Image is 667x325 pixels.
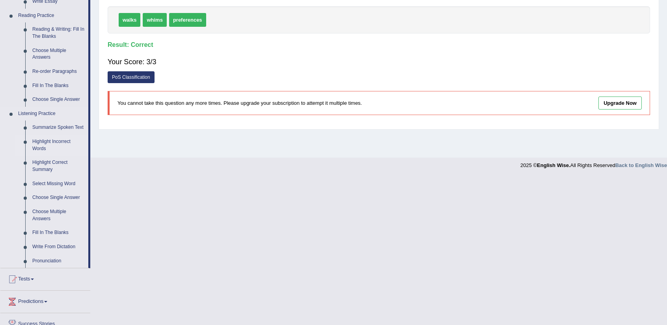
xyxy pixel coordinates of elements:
p: You cannot take this question any more times. Please upgrade your subscription to attempt it mult... [117,99,511,107]
a: Choose Multiple Answers [29,44,88,65]
span: whims [143,13,166,27]
a: Reading Practice [15,9,88,23]
span: preferences [169,13,206,27]
a: Summarize Spoken Text [29,121,88,135]
a: PoS Classification [108,71,155,83]
a: Write From Dictation [29,240,88,254]
div: Your Score: 3/3 [108,52,650,71]
a: Reading & Writing: Fill In The Blanks [29,22,88,43]
a: Tests [0,268,90,288]
strong: English Wise. [537,162,570,168]
a: Pronunciation [29,254,88,268]
a: Re-order Paragraphs [29,65,88,79]
a: Highlight Correct Summary [29,156,88,176]
a: Choose Multiple Answers [29,205,88,226]
a: Fill In The Blanks [29,226,88,240]
a: Choose Single Answer [29,191,88,205]
span: walks [119,13,140,27]
a: Back to English Wise [615,162,667,168]
a: Listening Practice [15,107,88,121]
a: Upgrade Now [598,97,642,110]
a: Predictions [0,291,90,310]
a: Choose Single Answer [29,93,88,107]
a: Fill In The Blanks [29,79,88,93]
a: Select Missing Word [29,177,88,191]
h4: Result: [108,41,650,48]
a: Highlight Incorrect Words [29,135,88,156]
div: 2025 © All Rights Reserved [520,158,667,169]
